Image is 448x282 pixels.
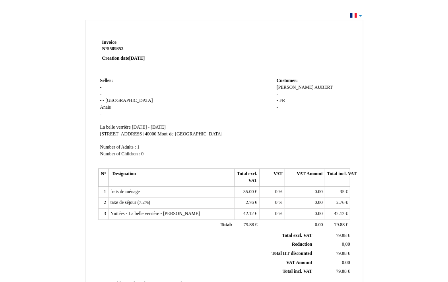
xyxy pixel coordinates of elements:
[111,189,140,194] span: frais de ménage
[325,186,350,198] td: €
[243,189,254,194] span: 35.00
[314,231,351,240] td: €
[100,151,140,157] span: Number of Children :
[100,125,131,130] span: La belle verrière
[103,98,104,103] span: -
[315,211,323,216] span: 0.00
[315,200,323,205] span: 0.00
[275,200,277,205] span: 0
[246,200,254,205] span: 2.76
[244,222,254,227] span: 79.88
[141,151,144,157] span: 0
[100,131,144,137] span: [STREET_ADDRESS]
[260,186,285,198] td: %
[334,222,345,227] span: 79.88
[234,169,259,186] th: Total excl. VAT
[137,145,140,150] span: 1
[277,92,278,97] span: -
[260,198,285,209] td: %
[234,209,259,220] td: €
[279,98,285,103] span: FR
[221,222,232,227] span: Total:
[100,98,102,103] span: -
[243,211,254,216] span: 42.12
[325,209,350,220] td: €
[325,219,350,231] td: €
[102,46,197,52] strong: N°
[334,211,344,216] span: 42.12
[275,211,277,216] span: 0
[102,40,116,45] span: Invoice
[336,251,347,256] span: 79.88
[105,98,153,103] span: [GEOGRAPHIC_DATA]
[314,249,351,258] td: €
[272,251,312,256] span: Total HT discounted
[102,56,145,61] strong: Creation date
[286,260,312,265] span: VAT Amount
[292,242,312,247] span: Reduction
[234,219,259,231] td: €
[234,186,259,198] td: €
[100,85,102,90] span: -
[157,131,222,137] span: Mont-de-[GEOGRAPHIC_DATA]
[342,242,350,247] span: 0,00
[100,105,111,110] span: Anais
[315,189,323,194] span: 0.00
[314,85,333,90] span: AUBERT
[336,200,344,205] span: 2.76
[98,186,108,198] td: 1
[129,56,145,61] span: [DATE]
[100,78,113,83] span: Seller:
[336,233,347,238] span: 79.88
[275,189,277,194] span: 0
[277,98,278,103] span: -
[145,131,156,137] span: 40000
[260,169,285,186] th: VAT
[111,200,150,205] span: taxe de séjour (7.2%)
[340,189,345,194] span: 35
[260,209,285,220] td: %
[98,169,108,186] th: N°
[111,211,200,216] span: Nuitées - La belle verrière - [PERSON_NAME]
[325,169,350,186] th: Total incl. VAT
[132,125,166,130] span: [DATE] - [DATE]
[100,112,102,117] span: -
[107,46,124,51] span: 5589352
[108,169,234,186] th: Designation
[283,269,312,274] span: Total incl. VAT
[98,209,108,220] td: 3
[277,105,278,110] span: -
[100,92,102,97] span: -
[314,267,351,276] td: €
[336,269,347,274] span: 79.88
[325,198,350,209] td: €
[234,198,259,209] td: €
[98,198,108,209] td: 2
[277,85,314,90] span: [PERSON_NAME]
[315,222,323,227] span: 0.00
[100,145,136,150] span: Number of Adults :
[285,169,325,186] th: VAT Amount
[277,78,298,83] span: Customer:
[282,233,312,238] span: Total excl. VAT
[342,260,350,265] span: 0.00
